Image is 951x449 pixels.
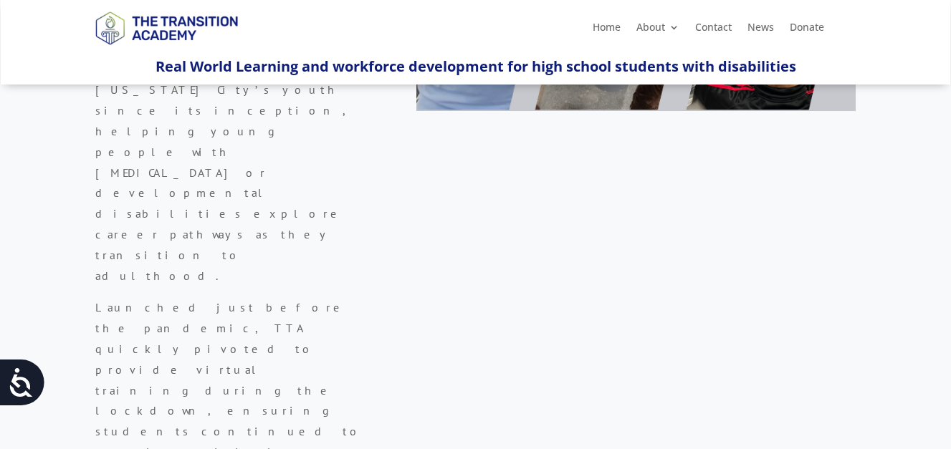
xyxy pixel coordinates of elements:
[89,42,244,56] a: Logo-Noticias
[790,22,824,38] a: Donate
[593,22,621,38] a: Home
[89,2,244,53] img: TTA Brand_TTA Primary Logo_Horizontal_Light BG
[156,57,796,76] span: Real World Learning and workforce development for high school students with disabilities
[636,22,679,38] a: About
[747,22,774,38] a: News
[695,22,732,38] a: Contact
